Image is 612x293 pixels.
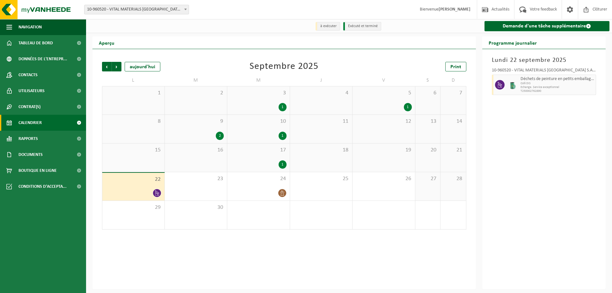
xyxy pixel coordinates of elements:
[445,62,466,71] a: Print
[106,90,161,97] span: 1
[18,115,42,131] span: Calendrier
[18,35,53,51] span: Tableau de bord
[356,118,412,125] span: 12
[356,90,412,97] span: 5
[102,62,112,71] span: Précédent
[441,75,466,86] td: D
[293,147,349,154] span: 18
[227,75,290,86] td: M
[250,62,318,71] div: Septembre 2025
[230,175,287,182] span: 24
[18,51,67,67] span: Données de l'entrepr...
[444,147,463,154] span: 21
[18,131,38,147] span: Rapports
[419,175,437,182] span: 27
[18,147,43,163] span: Documents
[279,160,287,169] div: 1
[106,176,161,183] span: 22
[112,62,121,71] span: Suivant
[521,89,594,93] span: T250002762890
[102,75,165,86] td: L
[279,103,287,111] div: 1
[293,118,349,125] span: 11
[444,175,463,182] span: 28
[439,7,470,12] strong: [PERSON_NAME]
[216,132,224,140] div: 2
[230,118,287,125] span: 10
[18,19,42,35] span: Navigation
[168,204,224,211] span: 30
[279,132,287,140] div: 1
[419,90,437,97] span: 6
[106,147,161,154] span: 15
[106,204,161,211] span: 29
[18,163,57,179] span: Boutique en ligne
[482,36,543,49] h2: Programme journalier
[168,90,224,97] span: 2
[404,103,412,111] div: 1
[92,36,121,49] h2: Aperçu
[492,68,596,75] div: 10-960520 - VITAL MATERIALS [GEOGRAPHIC_DATA] S.A. - TILLY
[521,82,594,85] span: Colli DIS
[125,62,160,71] div: aujourd'hui
[3,279,106,293] iframe: chat widget
[492,55,596,65] h3: Lundi 22 septembre 2025
[168,147,224,154] span: 16
[316,22,340,31] li: à exécuter
[521,85,594,89] span: Echange. Service exceptionnel
[415,75,441,86] td: S
[356,147,412,154] span: 19
[419,118,437,125] span: 13
[84,5,189,14] span: 10-960520 - VITAL MATERIALS BELGIUM S.A. - TILLY
[18,99,40,115] span: Contrat(s)
[353,75,415,86] td: V
[356,175,412,182] span: 26
[343,22,381,31] li: Exécuté et terminé
[18,67,38,83] span: Contacts
[419,147,437,154] span: 20
[18,83,45,99] span: Utilisateurs
[484,21,610,31] a: Demande d'une tâche supplémentaire
[521,77,594,82] span: Déchets de peinture en petits emballages
[106,118,161,125] span: 8
[444,90,463,97] span: 7
[230,90,287,97] span: 3
[290,75,353,86] td: J
[508,80,517,90] img: PB-OT-0200-MET-00-02
[444,118,463,125] span: 14
[293,175,349,182] span: 25
[168,175,224,182] span: 23
[450,64,461,70] span: Print
[230,147,287,154] span: 17
[18,179,67,194] span: Conditions d'accepta...
[168,118,224,125] span: 9
[165,75,228,86] td: M
[293,90,349,97] span: 4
